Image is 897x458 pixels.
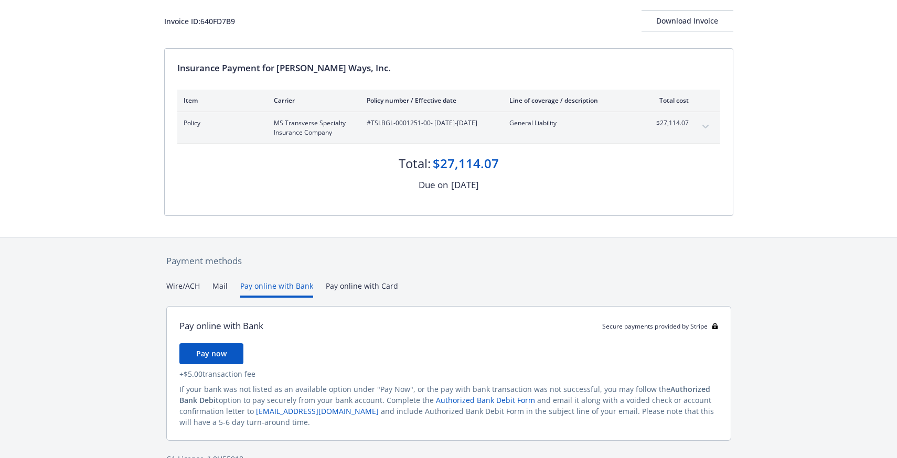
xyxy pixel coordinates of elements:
div: Total cost [649,96,689,105]
button: Pay now [179,343,243,364]
div: Download Invoice [642,11,733,31]
span: General Liability [509,118,633,128]
button: Pay online with Bank [240,280,313,298]
a: Authorized Bank Debit Form [436,395,535,405]
span: Pay now [196,348,227,358]
div: PolicyMS Transverse Specialty Insurance Company#TSLBGL-0001251-00- [DATE]-[DATE]General Liability... [177,112,720,144]
span: #TSLBGL-0001251-00 - [DATE]-[DATE] [367,118,493,128]
span: MS Transverse Specialty Insurance Company [274,118,350,137]
span: Policy [184,118,257,128]
a: [EMAIL_ADDRESS][DOMAIN_NAME] [256,406,379,416]
button: Wire/ACH [166,280,200,298]
div: $27,114.07 [433,155,499,172]
div: Invoice ID: 640FD7B9 [164,16,235,27]
button: Download Invoice [642,10,733,31]
div: Policy number / Effective date [367,96,493,105]
div: Payment methods [166,254,731,268]
button: expand content [697,118,714,135]
span: Authorized Bank Debit [179,384,710,405]
div: Due on [419,178,448,192]
div: Secure payments provided by Stripe [602,322,718,331]
div: If your bank was not listed as an available option under "Pay Now", or the pay with bank transact... [179,384,718,428]
div: [DATE] [451,178,479,192]
div: + $5.00 transaction fee [179,368,718,379]
div: Insurance Payment for [PERSON_NAME] Ways, Inc. [177,61,720,75]
div: Total: [399,155,431,172]
button: Pay online with Card [326,280,398,298]
div: Pay online with Bank [179,319,263,333]
div: Line of coverage / description [509,96,633,105]
div: Carrier [274,96,350,105]
span: $27,114.07 [649,118,689,128]
div: Item [184,96,257,105]
button: Mail [212,280,228,298]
